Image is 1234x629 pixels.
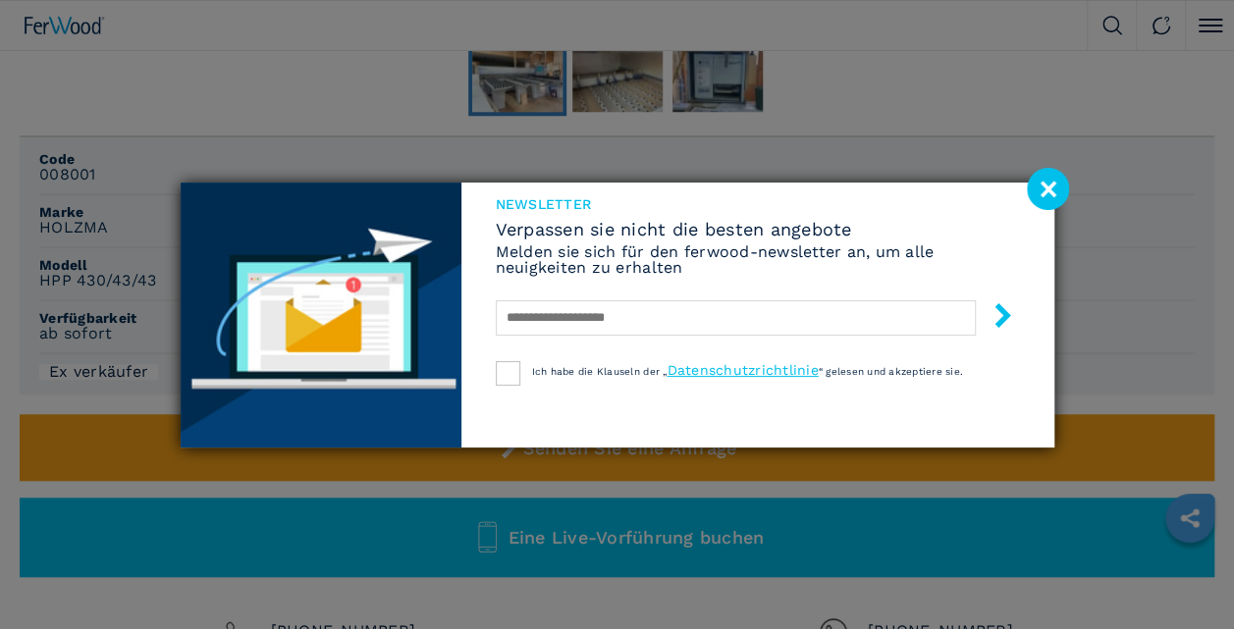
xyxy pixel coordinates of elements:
[181,183,461,447] img: Newsletter image
[971,295,1015,341] button: submit-button
[496,244,1020,276] h6: Melden sie sich für den ferwood-newsletter an, um alle neuigkeiten zu erhalten
[667,362,818,378] a: Datenschutzrichtlinie
[496,197,1020,211] span: Newsletter
[819,366,963,377] span: “ gelesen und akzeptiere sie.
[496,221,1020,238] span: Verpassen sie nicht die besten angebote
[532,366,668,377] span: Ich habe die Klauseln der „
